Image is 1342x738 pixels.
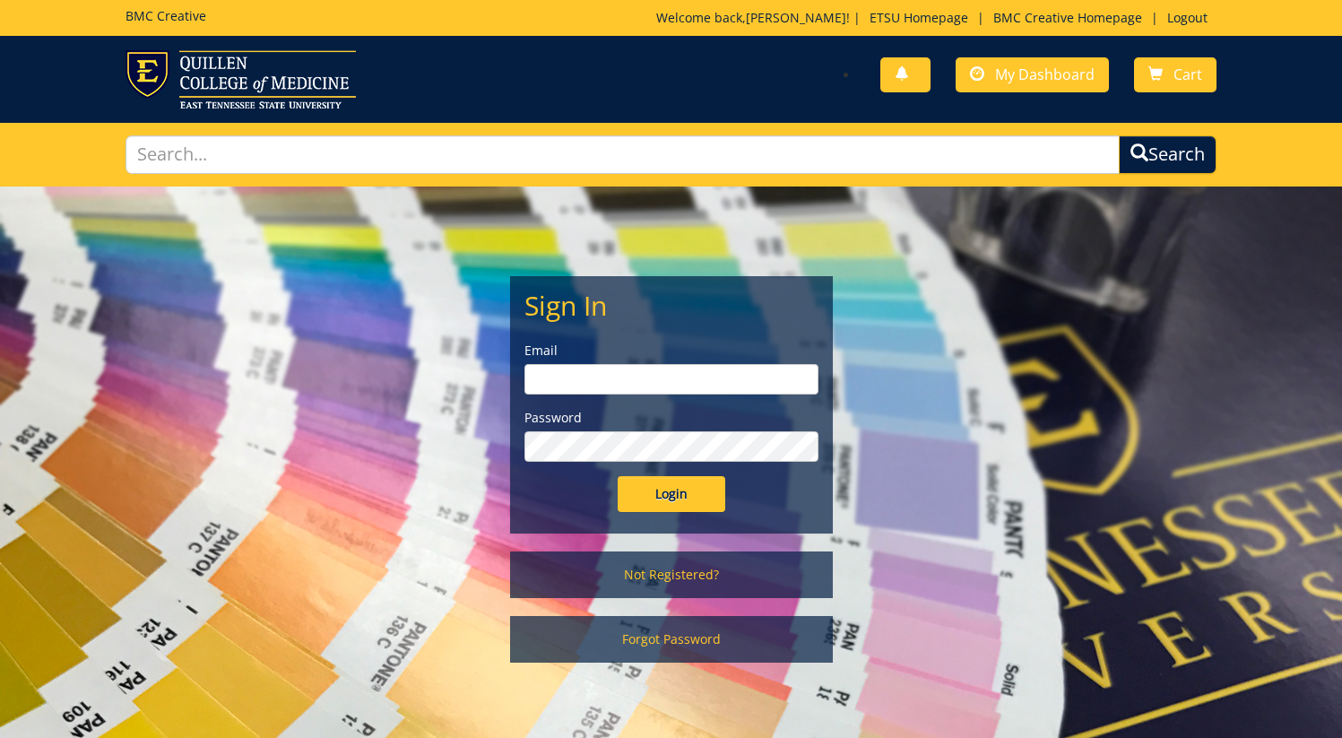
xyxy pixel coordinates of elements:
[861,9,977,26] a: ETSU Homepage
[524,291,818,320] h2: Sign In
[510,616,833,663] a: Forgot Password
[524,342,818,360] label: Email
[995,65,1095,84] span: My Dashboard
[984,9,1151,26] a: BMC Creative Homepage
[1158,9,1216,26] a: Logout
[510,551,833,598] a: Not Registered?
[126,9,206,22] h5: BMC Creative
[956,57,1109,92] a: My Dashboard
[126,135,1121,174] input: Search...
[1134,57,1216,92] a: Cart
[656,9,1216,27] p: Welcome back, ! | | |
[126,50,356,109] img: ETSU logo
[1119,135,1216,174] button: Search
[746,9,846,26] a: [PERSON_NAME]
[1173,65,1202,84] span: Cart
[524,409,818,427] label: Password
[618,476,725,512] input: Login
